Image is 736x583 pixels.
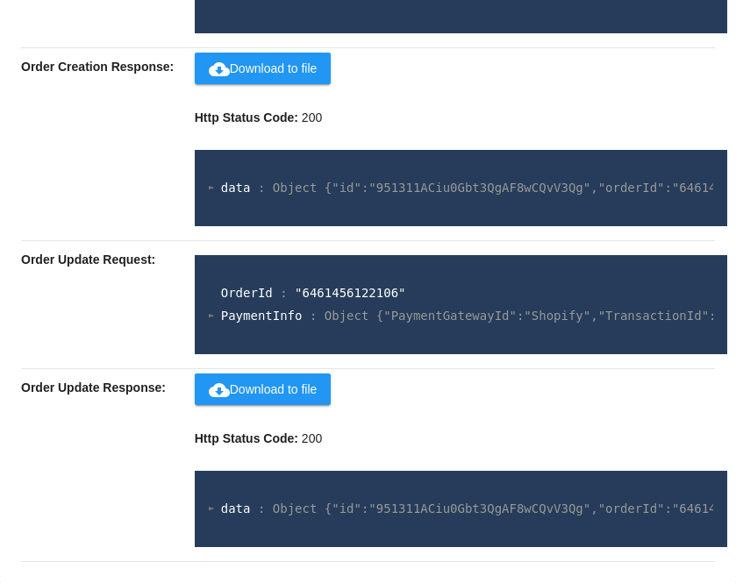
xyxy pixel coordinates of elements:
[258,181,265,195] span: :
[195,110,298,124] strong: Http Status Code:
[280,286,287,300] span: :
[209,382,318,396] span: Download to file
[295,286,405,300] span: "6461456122106"
[209,380,230,401] mat-icon: cloud_download
[221,309,303,323] span: PaymentInfo
[221,501,251,515] span: data
[21,369,195,406] p: Order Update Response:
[221,181,251,195] span: data
[209,61,318,75] span: Download to file
[209,59,230,80] mat-icon: cloud_download
[302,110,322,124] span: 200
[258,501,265,515] span: :
[21,48,195,85] p: Order Creation Response:
[21,241,195,278] p: Order Update Request:
[302,431,322,445] span: 200
[310,309,317,323] span: :
[195,431,298,445] strong: Http Status Code:
[221,286,273,300] span: OrderId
